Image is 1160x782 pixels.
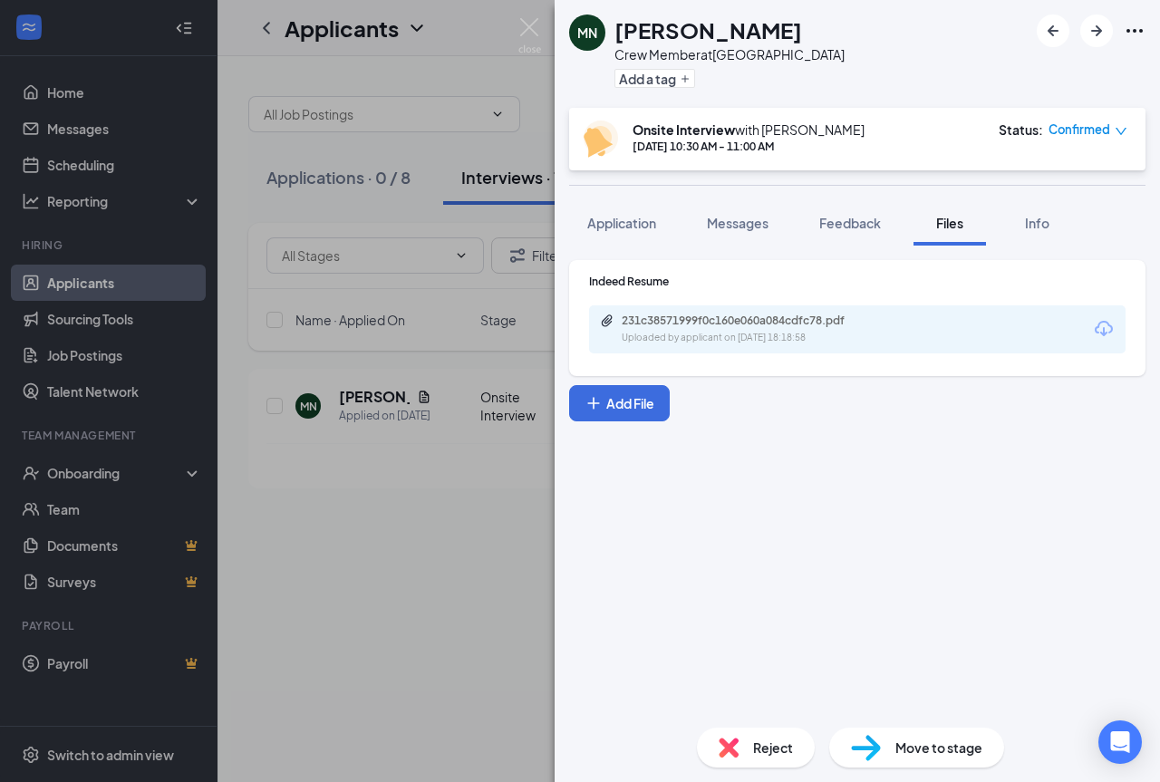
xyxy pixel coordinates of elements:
[1049,121,1110,139] span: Confirmed
[753,738,793,758] span: Reject
[1037,14,1069,47] button: ArrowLeftNew
[1042,20,1064,42] svg: ArrowLeftNew
[999,121,1043,139] div: Status :
[1098,720,1142,764] div: Open Intercom Messenger
[1080,14,1113,47] button: ArrowRight
[1124,20,1145,42] svg: Ellipses
[600,314,614,328] svg: Paperclip
[633,139,865,154] div: [DATE] 10:30 AM - 11:00 AM
[1115,125,1127,138] span: down
[1093,318,1115,340] svg: Download
[600,314,894,345] a: Paperclip231c38571999f0c160e060a084cdfc78.pdfUploaded by applicant on [DATE] 18:18:58
[585,394,603,412] svg: Plus
[614,45,845,63] div: Crew Member at [GEOGRAPHIC_DATA]
[589,274,1126,289] div: Indeed Resume
[622,314,875,328] div: 231c38571999f0c160e060a084cdfc78.pdf
[614,14,802,45] h1: [PERSON_NAME]
[633,121,865,139] div: with [PERSON_NAME]
[569,385,670,421] button: Add FilePlus
[1086,20,1107,42] svg: ArrowRight
[895,738,982,758] span: Move to stage
[614,69,695,88] button: PlusAdd a tag
[577,24,597,42] div: MN
[633,121,735,138] b: Onsite Interview
[707,215,768,231] span: Messages
[1025,215,1049,231] span: Info
[622,331,894,345] div: Uploaded by applicant on [DATE] 18:18:58
[936,215,963,231] span: Files
[587,215,656,231] span: Application
[680,73,691,84] svg: Plus
[819,215,881,231] span: Feedback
